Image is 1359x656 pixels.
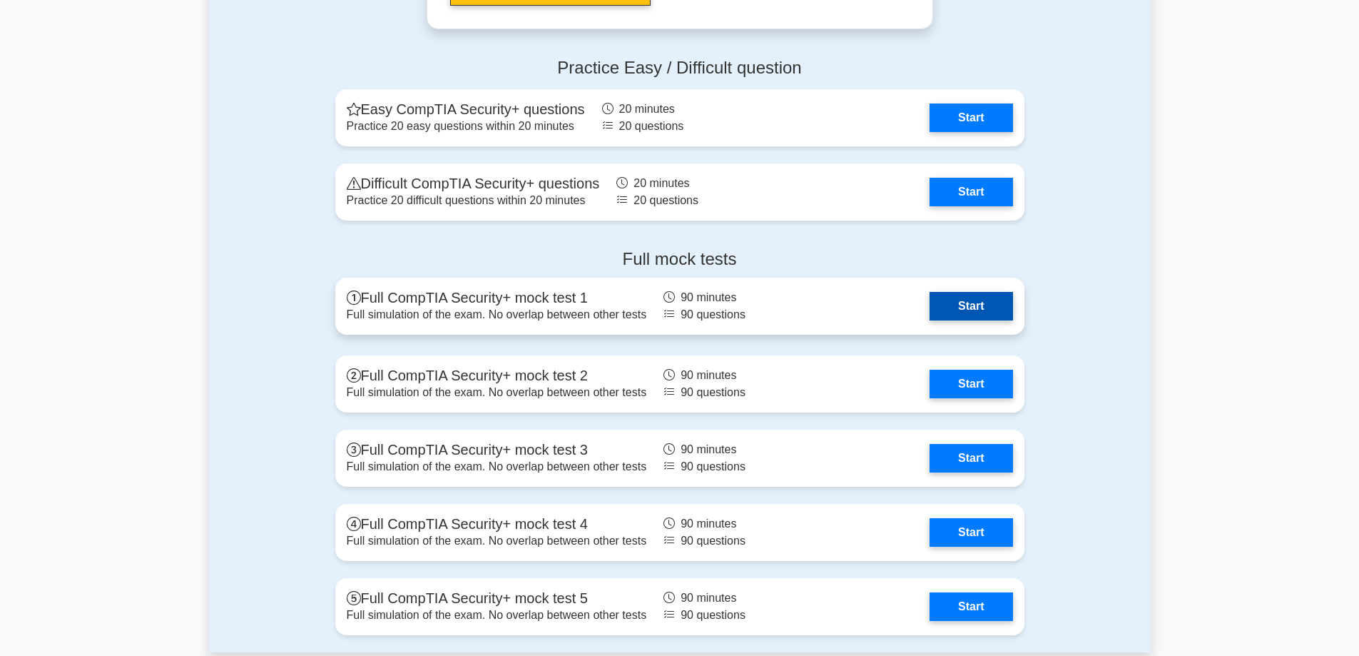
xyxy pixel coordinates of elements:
a: Start [930,104,1012,132]
a: Start [930,178,1012,206]
a: Start [930,444,1012,473]
a: Start [930,370,1012,398]
a: Start [930,292,1012,321]
h4: Practice Easy / Difficult question [335,58,1024,79]
h4: Full mock tests [335,249,1024,270]
a: Start [930,592,1012,621]
a: Start [930,518,1012,547]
